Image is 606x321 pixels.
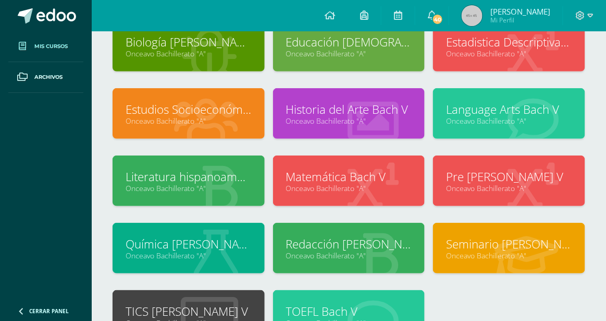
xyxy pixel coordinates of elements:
[446,183,572,193] a: Onceavo Bachillerato "A"
[432,14,443,25] span: 40
[490,16,550,25] span: Mi Perfil
[126,303,252,319] a: TICS [PERSON_NAME] V
[446,101,572,117] a: Language Arts Bach V
[286,49,412,58] a: Onceavo Bachillerato "A"
[126,183,252,193] a: Onceavo Bachillerato "A"
[126,101,252,117] a: Estudios Socioeconómicos Bach V
[8,62,83,93] a: Archivos
[462,5,483,26] img: 45x45
[126,169,252,185] a: Literatura hispanoamericana Bach V
[126,34,252,50] a: Biología [PERSON_NAME] V
[126,49,252,58] a: Onceavo Bachillerato "A"
[126,236,252,252] a: Química [PERSON_NAME] V
[126,116,252,126] a: Onceavo Bachillerato "A"
[286,251,412,260] a: Onceavo Bachillerato "A"
[126,251,252,260] a: Onceavo Bachillerato "A"
[446,116,572,126] a: Onceavo Bachillerato "A"
[286,116,412,126] a: Onceavo Bachillerato "A"
[446,49,572,58] a: Onceavo Bachillerato "A"
[446,236,572,252] a: Seminario [PERSON_NAME] V
[8,31,83,62] a: Mis cursos
[490,6,550,17] span: [PERSON_NAME]
[286,303,412,319] a: TOEFL Bach V
[34,73,63,81] span: Archivos
[286,34,412,50] a: Educación [DEMOGRAPHIC_DATA][PERSON_NAME] V
[34,42,68,51] span: Mis cursos
[286,169,412,185] a: Matemática Bach V
[29,307,69,315] span: Cerrar panel
[286,183,412,193] a: Onceavo Bachillerato "A"
[286,236,412,252] a: Redacción [PERSON_NAME] V
[286,101,412,117] a: Historia del Arte Bach V
[446,34,572,50] a: Estadistica Descriptiva Bach V
[446,169,572,185] a: Pre [PERSON_NAME] V
[446,251,572,260] a: Onceavo Bachillerato "A"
